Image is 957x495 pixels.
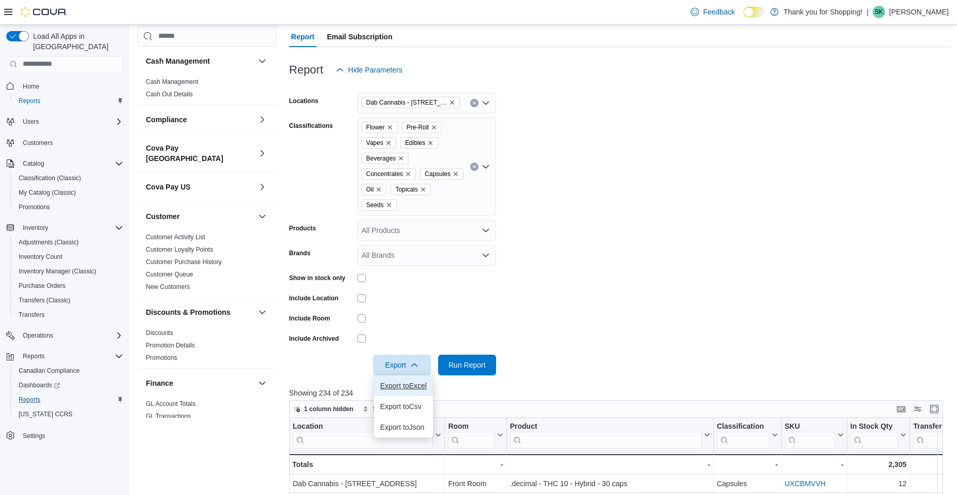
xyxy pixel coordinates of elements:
[146,78,198,85] a: Cash Management
[14,379,123,391] span: Dashboards
[256,306,268,318] button: Discounts & Promotions
[146,378,254,388] button: Finance
[380,423,427,431] span: Export to Json
[146,283,190,290] a: New Customers
[10,293,127,308] button: Transfers (Classic)
[23,118,39,126] span: Users
[10,363,127,378] button: Canadian Compliance
[387,124,393,130] button: Remove Flower from selection in this group
[373,405,400,413] span: Sort fields
[19,174,81,182] span: Classification (Classic)
[716,421,769,448] div: Classification
[2,349,127,363] button: Reports
[14,186,80,199] a: My Catalog (Classic)
[146,211,180,222] h3: Customer
[138,76,277,105] div: Cash Management
[850,477,907,490] div: 12
[376,186,382,193] button: Remove Oil from selection in this group
[448,360,486,370] span: Run Report
[373,355,431,375] button: Export
[146,413,191,420] a: GL Transactions
[146,378,173,388] h3: Finance
[289,294,338,302] label: Include Location
[138,327,277,368] div: Discounts & Promotions
[146,329,173,337] span: Discounts
[850,421,907,448] button: In Stock Qty
[10,200,127,214] button: Promotions
[427,140,433,146] button: Remove Edibles from selection in this group
[482,163,490,171] button: Open list of options
[784,6,863,18] p: Thank you for Shopping!
[407,122,429,133] span: Pre-Roll
[362,153,409,164] span: Beverages
[405,171,411,177] button: Remove Concentrates from selection in this group
[146,143,254,164] h3: Cova Pay [GEOGRAPHIC_DATA]
[146,56,210,66] h3: Cash Management
[510,477,710,490] div: .decimal - THC 10 - Hybrid - 30 caps
[10,185,127,200] button: My Catalog (Classic)
[256,210,268,223] button: Customer
[2,328,127,343] button: Operations
[2,428,127,443] button: Settings
[14,309,49,321] a: Transfers
[256,55,268,67] button: Cash Management
[420,168,463,180] span: Capsules
[743,7,765,18] input: Dark Mode
[400,137,438,149] span: Edibles
[19,80,123,93] span: Home
[379,355,425,375] span: Export
[14,186,123,199] span: My Catalog (Classic)
[889,6,949,18] p: [PERSON_NAME]
[14,379,64,391] a: Dashboards
[19,430,49,442] a: Settings
[420,186,426,193] button: Remove Topicals from selection in this group
[146,258,222,266] span: Customer Purchase History
[380,382,427,390] span: Export to Excel
[358,403,405,415] button: Sort fields
[366,97,447,108] span: Dab Cannabis - [STREET_ADDRESS]
[138,398,277,427] div: Finance
[23,331,53,340] span: Operations
[14,394,123,406] span: Reports
[366,122,385,133] span: Flower
[21,7,67,17] img: Cova
[138,231,277,297] div: Customer
[10,308,127,322] button: Transfers
[332,60,407,80] button: Hide Parameters
[482,99,490,107] button: Open list of options
[19,115,43,128] button: Users
[866,6,869,18] p: |
[146,246,213,253] a: Customer Loyalty Points
[14,172,123,184] span: Classification (Classic)
[19,296,70,304] span: Transfers (Classic)
[146,270,193,279] span: Customer Queue
[14,408,77,420] a: [US_STATE] CCRS
[304,405,353,413] span: 1 column hidden
[850,421,899,431] div: In Stock Qty
[146,400,196,408] span: GL Account Totals
[14,236,83,249] a: Adjustments (Classic)
[146,211,254,222] button: Customer
[2,221,127,235] button: Inventory
[482,251,490,259] button: Open list of options
[146,271,193,278] a: Customer Queue
[292,458,441,471] div: Totals
[14,365,123,377] span: Canadian Compliance
[911,403,924,415] button: Display options
[256,377,268,389] button: Finance
[405,138,425,148] span: Edibles
[146,341,195,350] span: Promotion Details
[703,7,735,17] span: Feedback
[19,157,48,170] button: Catalog
[2,156,127,171] button: Catalog
[785,421,835,431] div: SKU
[289,274,346,282] label: Show in stock only
[146,78,198,86] span: Cash Management
[850,458,907,471] div: 2,305
[10,250,127,264] button: Inventory Count
[256,181,268,193] button: Cova Pay US
[10,94,127,108] button: Reports
[431,124,437,130] button: Remove Pre-Roll from selection in this group
[19,367,80,375] span: Canadian Compliance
